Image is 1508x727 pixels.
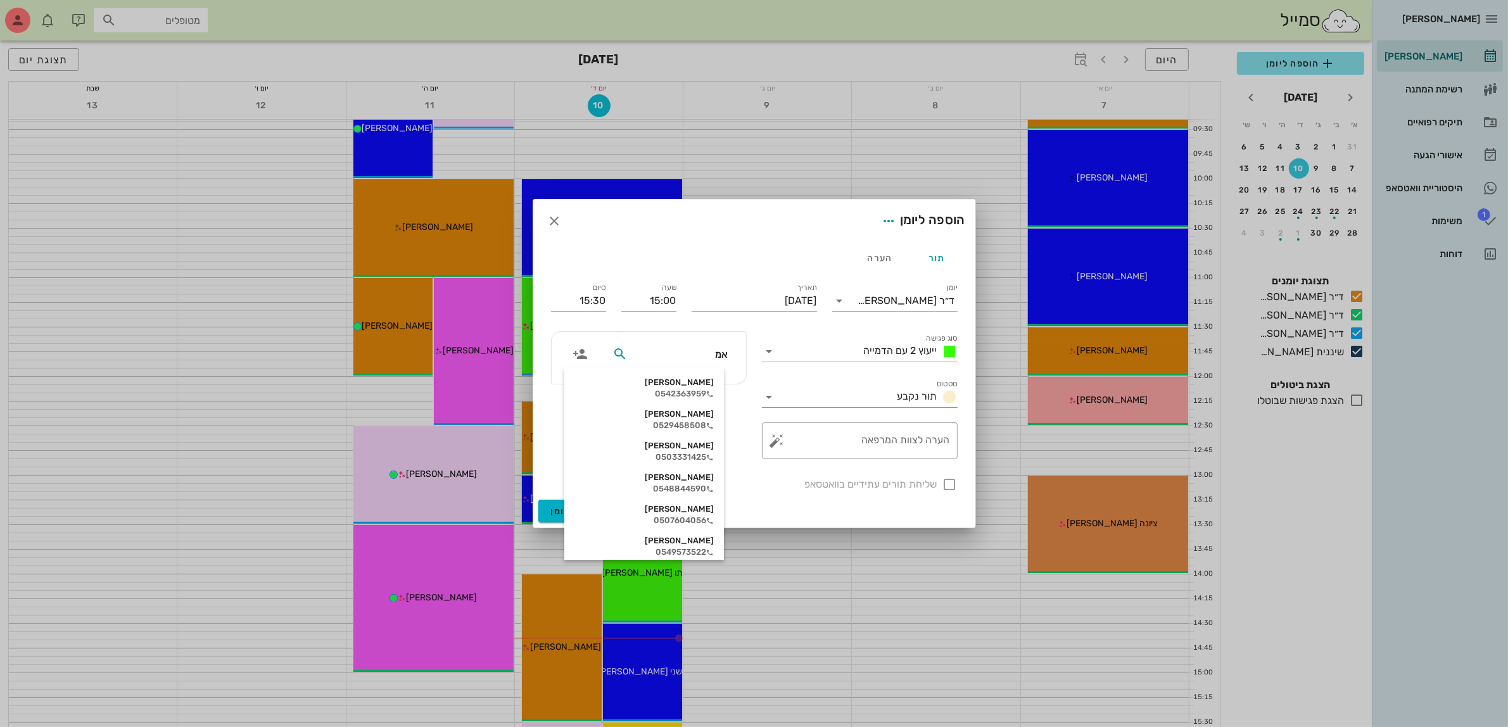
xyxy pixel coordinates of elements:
[574,472,714,483] div: [PERSON_NAME]
[574,441,714,451] div: [PERSON_NAME]
[662,283,676,293] label: שעה
[851,243,908,273] div: הערה
[877,210,965,232] div: הוספה ליומן
[574,484,714,494] div: 0548844590
[864,345,937,357] span: ייעוץ 2 עם הדמייה
[897,390,937,402] span: תור נקבע
[593,283,606,293] label: סיום
[832,291,958,311] div: יומןד״ר [PERSON_NAME]
[538,500,618,522] button: הוספה ליומן
[858,295,955,307] div: ד״ר [PERSON_NAME]
[574,452,714,462] div: 0503331425
[762,387,958,407] div: סטטוסתור נקבע
[574,504,714,514] div: [PERSON_NAME]
[908,243,965,273] div: תור
[574,547,714,557] div: 0549573522
[926,334,958,343] label: סוג פגישה
[551,506,605,517] span: הוספה ליומן
[574,420,714,431] div: 0529458508
[797,283,817,293] label: תאריך
[574,536,714,546] div: [PERSON_NAME]
[574,515,714,526] div: 0507604056
[574,377,714,388] div: [PERSON_NAME]
[937,379,958,389] label: סטטוס
[574,409,714,419] div: [PERSON_NAME]
[947,283,958,293] label: יומן
[574,389,714,399] div: 0542363959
